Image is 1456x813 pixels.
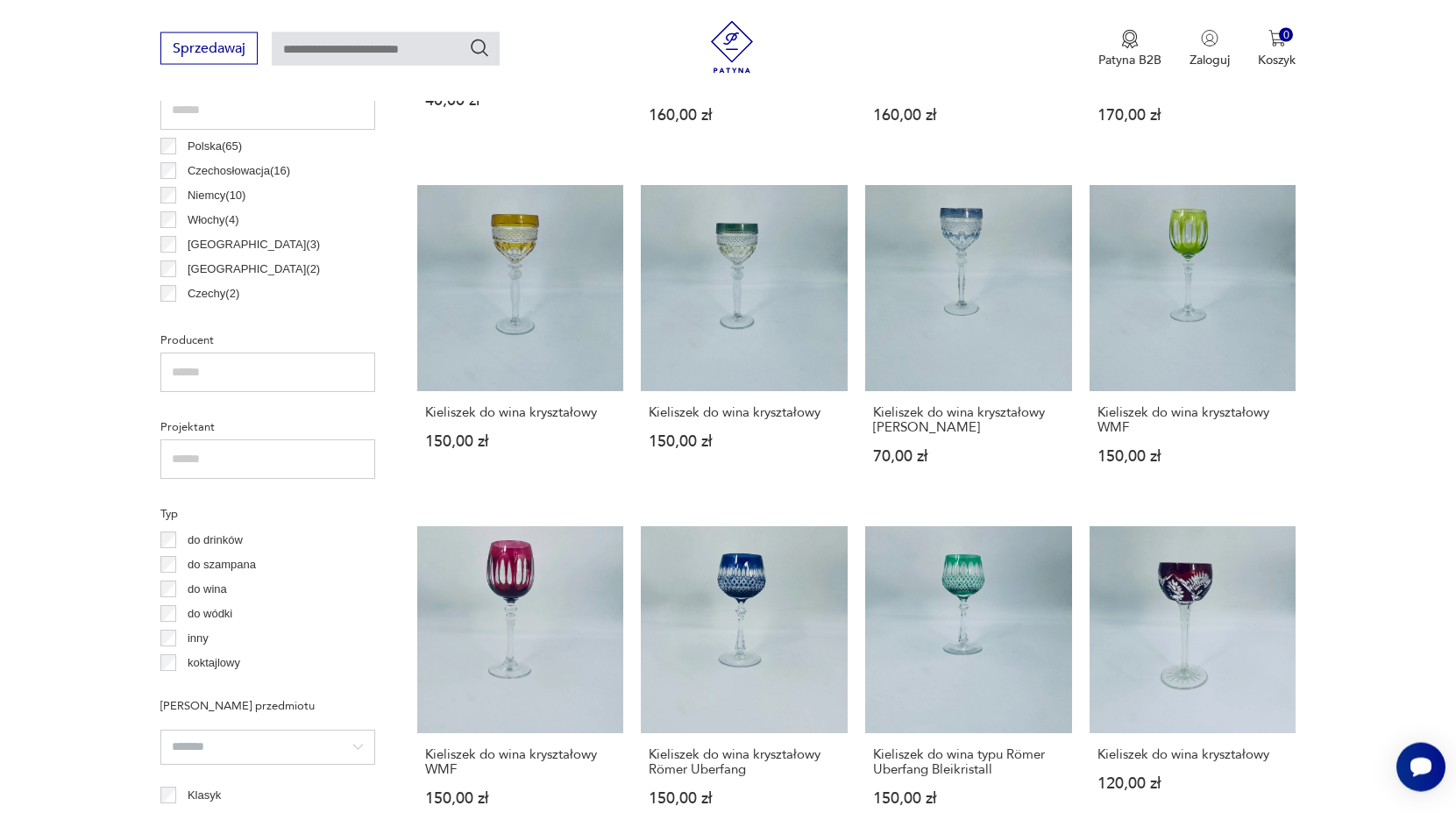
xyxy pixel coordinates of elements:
img: Ikona koszyka [1268,30,1286,47]
p: [GEOGRAPHIC_DATA] ( 3 ) [188,235,320,254]
h3: Kieliszek do wina kryształowy WMF [1097,405,1289,435]
h3: Kieliszek do wina kryształowy [1097,747,1289,762]
h3: Kieliszek do wina kryształowy WMF [425,747,616,777]
p: Czechosłowacja ( 16 ) [188,161,290,181]
button: 0Koszyk [1258,30,1296,68]
p: 40,00 zł [425,93,616,108]
p: Typ [160,504,375,524]
p: Patyna B2B [1098,52,1161,68]
p: 160,00 zł [649,108,840,123]
a: Sprzedawaj [160,44,258,56]
p: 120,00 zł [1097,776,1289,791]
p: [PERSON_NAME] przedmiotu [160,696,375,716]
p: Zaloguj [1190,52,1230,68]
p: do drinków [188,531,243,550]
p: koktajlowy [188,653,240,673]
p: do wódki [188,604,232,624]
p: Klasyk [188,786,221,805]
h3: Kieliszek do wina kryształowy Römer Uberfang [649,747,840,777]
p: Koszyk [1258,52,1296,68]
p: Projektant [160,417,375,437]
p: 150,00 zł [1097,449,1289,464]
a: Ikona medaluPatyna B2B [1098,30,1161,68]
button: Szukaj [469,38,490,59]
a: Kieliszek do wina kryształowy Riekes CrisaKieliszek do wina kryształowy [PERSON_NAME]70,00 zł [865,185,1072,499]
h3: Kieliszek do wina typu Römer Uberfang Bleikristall [873,747,1064,777]
img: Patyna - sklep z meblami i dekoracjami vintage [706,21,758,74]
p: Dania ( 2 ) [188,309,231,328]
p: do szampana [188,555,256,574]
a: Kieliszek do wina kryształowyKieliszek do wina kryształowy150,00 zł [641,185,848,499]
p: 70,00 zł [873,449,1064,464]
h3: Kieliszek do wina kryształowy [425,405,616,420]
p: Włochy ( 4 ) [188,210,239,230]
p: 150,00 zł [649,791,840,806]
p: inny [188,629,209,648]
p: 150,00 zł [425,791,616,806]
h3: Kieliszek do wina kryształowy [649,405,840,420]
button: Zaloguj [1190,30,1230,68]
div: 0 [1279,28,1294,43]
img: Ikonka użytkownika [1201,30,1218,47]
button: Patyna B2B [1098,30,1161,68]
iframe: Smartsupp widget button [1396,743,1445,792]
a: Kieliszek do wina kryształowyKieliszek do wina kryształowy150,00 zł [417,185,624,499]
p: 150,00 zł [873,791,1064,806]
p: 150,00 zł [649,434,840,449]
p: Niemcy ( 10 ) [188,186,246,205]
h3: Kieliszek do wina kryształowy [PERSON_NAME] [873,405,1064,435]
p: Producent [160,331,375,350]
a: Kieliszek do wina kryształowy WMFKieliszek do wina kryształowy WMF150,00 zł [1090,185,1296,499]
p: Czechy ( 2 ) [188,284,239,303]
img: Ikona medalu [1121,30,1139,49]
p: 160,00 zł [873,108,1064,123]
p: [GEOGRAPHIC_DATA] ( 2 ) [188,260,320,279]
p: Polska ( 65 ) [188,137,242,156]
button: Sprzedawaj [160,32,258,65]
p: 170,00 zł [1097,108,1289,123]
p: do wina [188,580,227,599]
p: 150,00 zł [425,434,616,449]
